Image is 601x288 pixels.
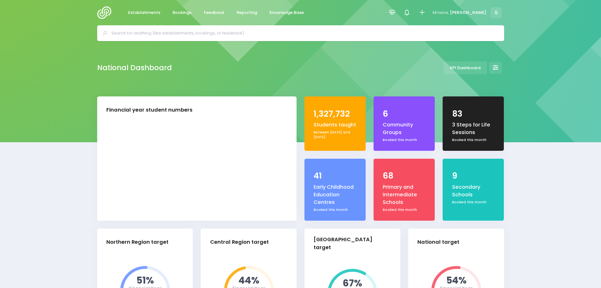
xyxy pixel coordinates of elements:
[452,138,495,143] div: Booked this month
[383,183,426,206] div: Primary and Intermediate Schools
[383,170,426,182] div: 68
[452,183,495,199] div: Secondary Schools
[123,7,166,19] a: Establishments
[128,9,160,16] span: Establishments
[204,9,224,16] span: Feedback
[173,9,191,16] span: Bookings
[433,9,449,16] span: Mōrena,
[106,106,192,114] div: Financial year student numbers
[450,9,486,16] span: [PERSON_NAME]
[383,108,426,120] div: 6
[314,170,356,182] div: 41
[314,130,356,140] div: Between [DATE] and [DATE]
[269,9,304,16] span: Knowledge Base
[199,7,230,19] a: Feedback
[383,121,426,137] div: Community Groups
[417,238,459,246] div: National target
[383,138,426,143] div: Booked this month
[237,9,257,16] span: Reporting
[232,7,262,19] a: Reporting
[168,7,197,19] a: Bookings
[452,121,495,137] div: 3 Steps for Life Sessions
[444,61,487,74] a: KPI Dashboard
[452,108,495,120] div: 83
[452,170,495,182] div: 9
[314,121,356,129] div: Students taught
[452,200,495,205] div: Booked this month
[314,108,356,120] div: 1,327,732
[106,238,168,246] div: Northern Region target
[314,236,386,252] div: [GEOGRAPHIC_DATA] target
[111,28,495,38] input: Search for anything (like establishments, bookings, or feedback)
[97,64,172,72] h2: National Dashboard
[383,207,426,212] div: Booked this month
[210,238,269,246] div: Central Region target
[97,6,115,19] img: Logo
[491,7,502,18] span: S
[264,7,309,19] a: Knowledge Base
[314,183,356,206] div: Early Childhood Education Centres
[314,207,356,212] div: Booked this month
